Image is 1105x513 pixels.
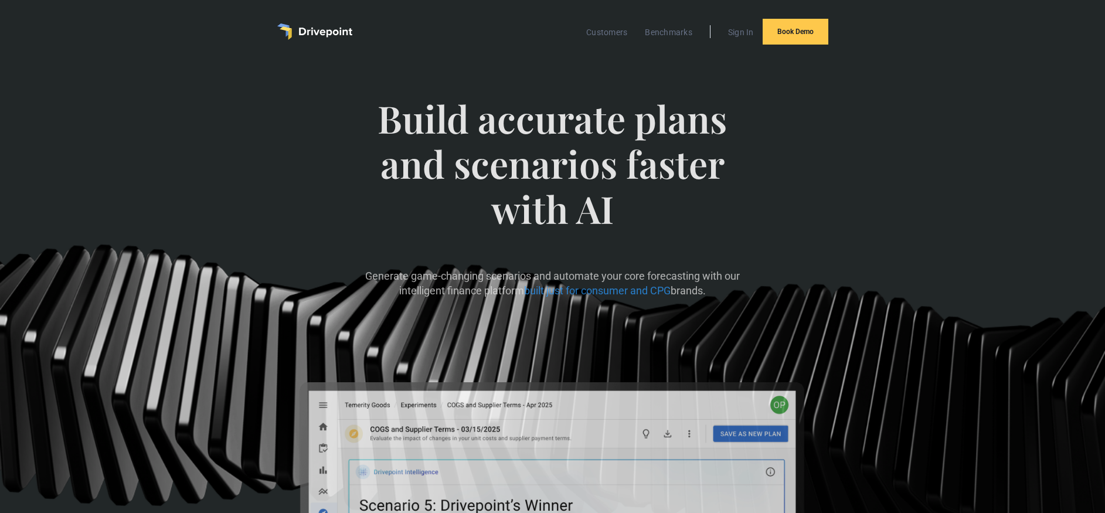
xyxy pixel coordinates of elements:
[362,96,743,254] span: Build accurate plans and scenarios faster with AI
[277,23,352,40] a: home
[639,25,698,40] a: Benchmarks
[362,269,743,298] p: Generate game-changing scenarios and automate your core forecasting with our intelligent finance ...
[580,25,633,40] a: Customers
[524,285,671,297] span: built just for consumer and CPG
[722,25,760,40] a: Sign In
[763,19,828,45] a: Book Demo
